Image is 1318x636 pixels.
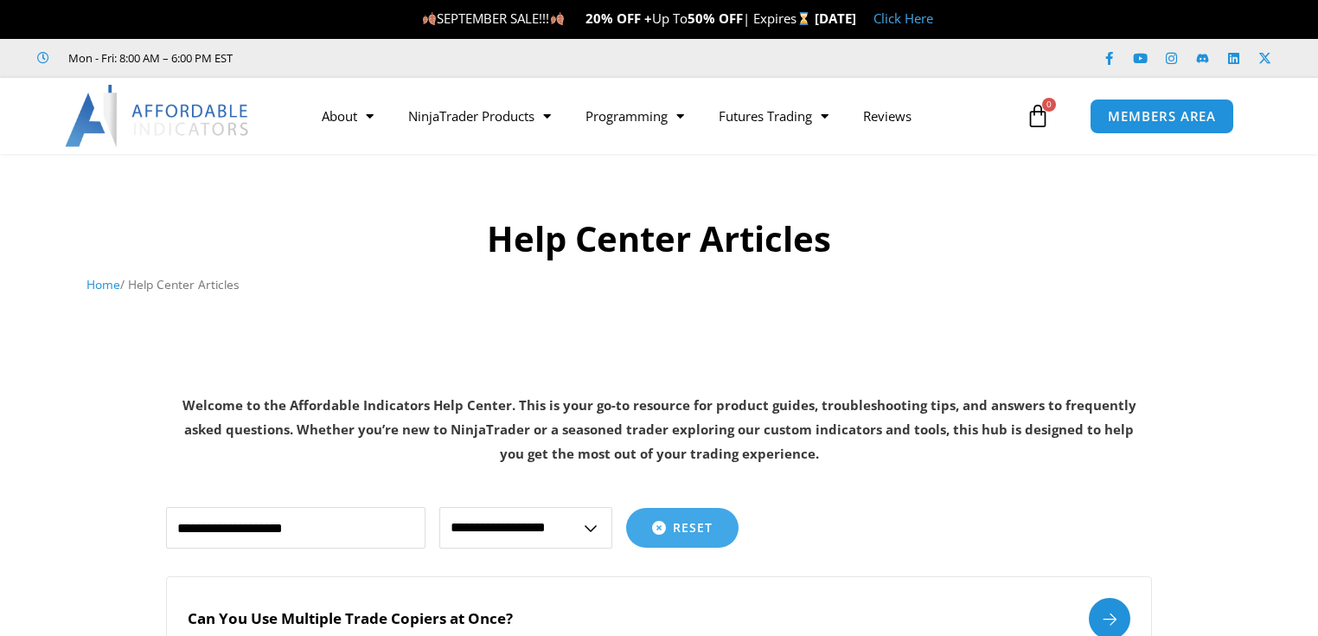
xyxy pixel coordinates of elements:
button: Reset [626,508,739,548]
iframe: Customer reviews powered by Trustpilot [257,49,516,67]
h1: Help Center Articles [86,215,1232,263]
strong: 20% OFF + [585,10,652,27]
img: 🍂 [551,12,564,25]
iframe: Intercom live chat [1259,577,1301,619]
span: MEMBERS AREA [1108,110,1216,123]
a: Reviews [846,96,929,136]
span: 0 [1042,98,1056,112]
nav: Menu [304,96,1021,136]
a: MEMBERS AREA [1090,99,1234,134]
strong: Welcome to the Affordable Indicators Help Center. This is your go-to resource for product guides,... [182,396,1136,462]
a: Programming [568,96,701,136]
strong: 50% OFF [688,10,743,27]
strong: [DATE] [815,10,856,27]
a: 0 [1000,91,1076,141]
a: About [304,96,391,136]
nav: Breadcrumb [86,273,1232,296]
h2: Can You Use Multiple Trade Copiers at Once? [188,609,513,628]
span: Reset [673,522,713,534]
span: SEPTEMBER SALE!!! Up To | Expires [422,10,814,27]
a: Home [86,276,120,292]
span: Mon - Fri: 8:00 AM – 6:00 PM EST [64,48,233,68]
img: LogoAI | Affordable Indicators – NinjaTrader [65,85,251,147]
img: 🍂 [423,12,436,25]
a: Futures Trading [701,96,846,136]
img: ⌛ [797,12,810,25]
a: NinjaTrader Products [391,96,568,136]
a: Click Here [873,10,933,27]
